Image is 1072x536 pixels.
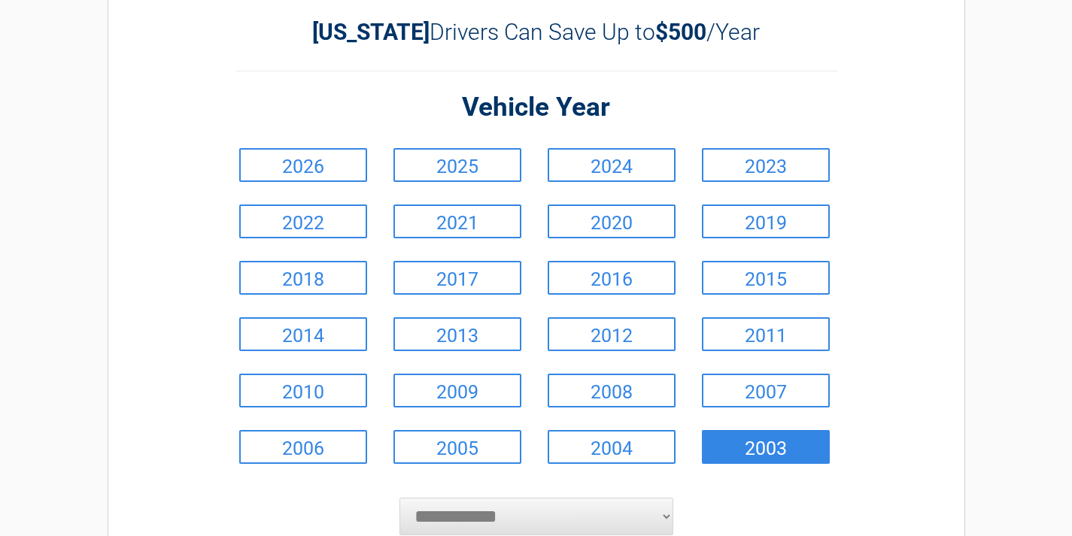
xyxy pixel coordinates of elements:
a: 2004 [548,430,676,464]
a: 2021 [393,204,521,238]
a: 2019 [702,204,830,238]
a: 2014 [239,317,367,351]
a: 2013 [393,317,521,351]
a: 2007 [702,374,830,407]
a: 2024 [548,148,676,182]
a: 2022 [239,204,367,238]
a: 2018 [239,261,367,295]
a: 2012 [548,317,676,351]
a: 2023 [702,148,830,182]
h2: Vehicle Year [235,90,837,126]
a: 2008 [548,374,676,407]
a: 2005 [393,430,521,464]
a: 2010 [239,374,367,407]
a: 2003 [702,430,830,464]
b: $500 [655,19,706,45]
a: 2025 [393,148,521,182]
a: 2015 [702,261,830,295]
a: 2011 [702,317,830,351]
a: 2020 [548,204,676,238]
a: 2016 [548,261,676,295]
a: 2026 [239,148,367,182]
a: 2006 [239,430,367,464]
a: 2009 [393,374,521,407]
a: 2017 [393,261,521,295]
h2: Drivers Can Save Up to /Year [235,19,837,45]
b: [US_STATE] [312,19,430,45]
